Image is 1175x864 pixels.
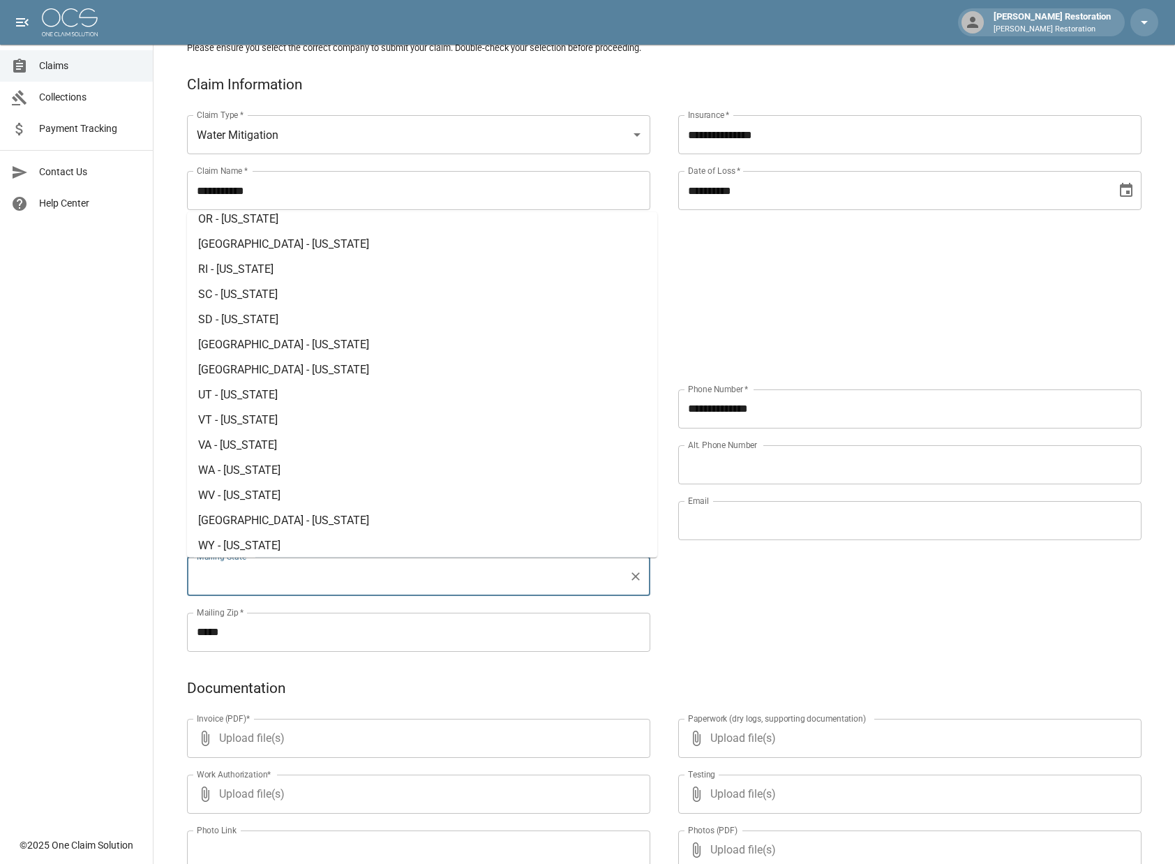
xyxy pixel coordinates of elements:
label: Insurance [688,109,729,121]
span: OR - [US_STATE] [198,211,278,225]
span: [GEOGRAPHIC_DATA] - [US_STATE] [198,237,369,250]
span: VA - [US_STATE] [198,438,277,451]
span: VT - [US_STATE] [198,412,278,426]
span: SC - [US_STATE] [198,287,278,300]
img: ocs-logo-white-transparent.png [42,8,98,36]
span: Upload file(s) [710,775,1104,814]
span: Upload file(s) [710,719,1104,758]
span: Upload file(s) [219,775,613,814]
label: Mailing Zip [197,606,244,618]
label: Email [688,495,709,507]
button: open drawer [8,8,36,36]
label: Photos (PDF) [688,824,738,836]
label: Invoice (PDF)* [197,713,250,724]
span: Help Center [39,196,142,211]
span: [GEOGRAPHIC_DATA] - [US_STATE] [198,513,369,526]
label: Claim Name [197,165,248,177]
span: RI - [US_STATE] [198,262,274,275]
label: Alt. Phone Number [688,439,757,451]
span: Claims [39,59,142,73]
button: Clear [626,567,645,586]
div: Water Mitigation [187,115,650,154]
span: UT - [US_STATE] [198,387,278,401]
h5: Please ensure you select the correct company to submit your claim. Double-check your selection be... [187,42,1142,54]
div: © 2025 One Claim Solution [20,838,133,852]
span: WY - [US_STATE] [198,538,280,551]
span: Upload file(s) [219,719,613,758]
label: Work Authorization* [197,768,271,780]
span: SD - [US_STATE] [198,312,278,325]
span: [GEOGRAPHIC_DATA] - [US_STATE] [198,362,369,375]
p: [PERSON_NAME] Restoration [994,24,1111,36]
button: Choose date, selected date is Jul 26, 2025 [1112,177,1140,204]
label: Claim Type [197,109,244,121]
div: [PERSON_NAME] Restoration [988,10,1116,35]
label: Mailing State [197,551,251,563]
span: Collections [39,90,142,105]
label: Phone Number [688,383,748,395]
label: Photo Link [197,824,237,836]
span: WA - [US_STATE] [198,463,280,476]
span: Payment Tracking [39,121,142,136]
span: WV - [US_STATE] [198,488,280,501]
span: Contact Us [39,165,142,179]
label: Date of Loss [688,165,740,177]
label: Paperwork (dry logs, supporting documentation) [688,713,866,724]
span: [GEOGRAPHIC_DATA] - [US_STATE] [198,337,369,350]
label: Testing [688,768,715,780]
